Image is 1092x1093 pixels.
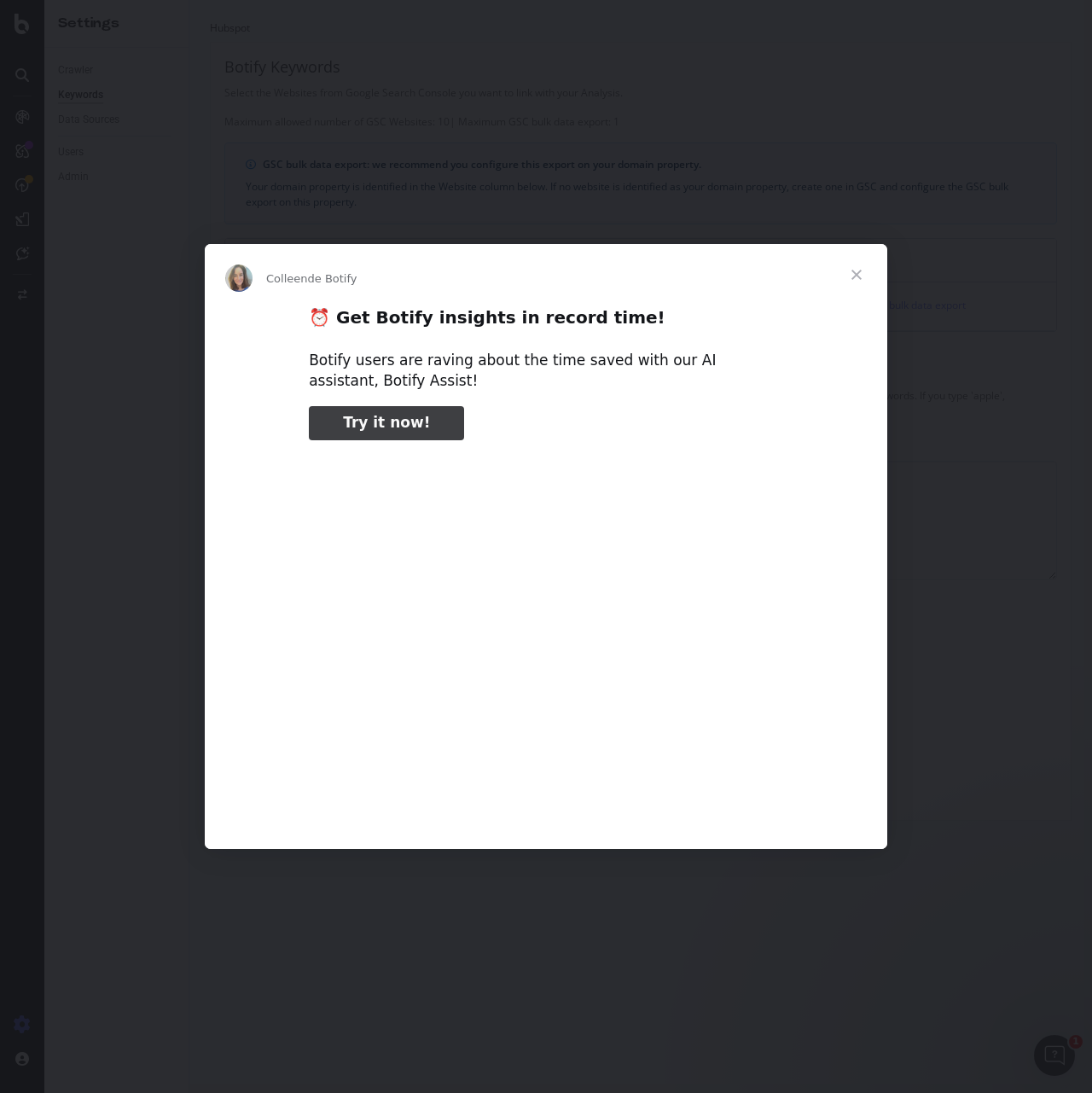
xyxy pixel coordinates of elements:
[826,244,887,305] span: Fermer
[343,414,430,431] span: Try it now!
[308,272,357,285] span: de Botify
[266,272,308,285] span: Colleen
[309,306,783,338] h2: ⏰ Get Botify insights in record time!
[309,406,464,440] a: Try it now!
[190,455,902,811] video: Regarder la vidéo
[225,265,253,292] img: Profile image for Colleen
[309,351,783,392] div: Botify users are raving about the time saved with our AI assistant, Botify Assist!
